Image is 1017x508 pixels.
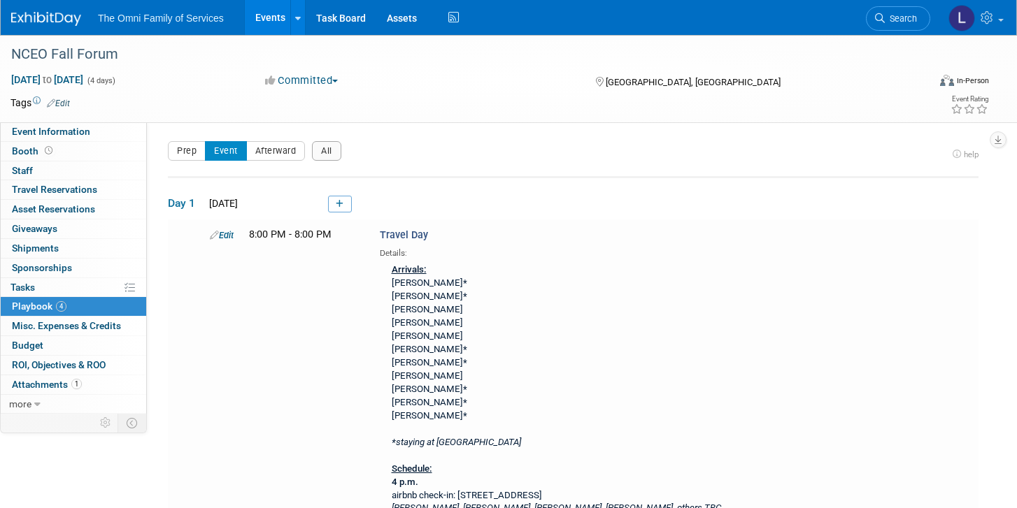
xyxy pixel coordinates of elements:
[11,12,81,26] img: ExhibitDay
[1,356,146,375] a: ROI, Objectives & ROO
[6,42,906,67] div: NCEO Fall Forum
[10,282,35,293] span: Tasks
[12,379,82,390] span: Attachments
[71,379,82,389] span: 1
[210,230,234,240] a: Edit
[392,437,521,447] i: *staying at [GEOGRAPHIC_DATA]
[12,165,33,176] span: Staff
[1,161,146,180] a: Staff
[10,96,70,110] td: Tags
[380,229,428,241] span: Travel Day
[956,75,989,86] div: In-Person
[964,150,979,159] span: help
[168,196,203,211] span: Day 1
[249,228,332,240] span: 8:00 PM - 8:00 PM
[392,463,432,474] b: Schedule:
[1,122,146,141] a: Event Information
[1,259,146,277] a: Sponsorships
[12,223,57,234] span: Giveaways
[1,395,146,414] a: more
[380,243,751,259] div: Details:
[41,74,54,85] span: to
[205,198,238,209] span: [DATE]
[1,180,146,199] a: Travel Reservations
[98,13,224,24] span: The Omni Family of Services
[12,262,72,273] span: Sponsorships
[606,77,781,87] span: [GEOGRAPHIC_DATA], [GEOGRAPHIC_DATA]
[1,200,146,219] a: Asset Reservations
[1,317,146,335] a: Misc. Expenses & Credits
[1,336,146,355] a: Budget
[12,242,59,254] span: Shipments
[951,96,988,103] div: Event Rating
[1,297,146,316] a: Playbook4
[1,375,146,394] a: Attachments1
[205,141,247,161] button: Event
[12,126,90,137] span: Event Information
[844,73,989,94] div: Event Format
[12,359,106,370] span: ROI, Objectives & ROO
[12,184,97,195] span: Travel Reservations
[246,141,306,161] button: Afterward
[392,264,427,275] b: Arrivals:
[9,398,31,409] span: more
[56,301,66,312] span: 4
[47,99,70,108] a: Edit
[118,414,147,432] td: Toggle Event Tabs
[392,477,418,487] b: 4 p.m.
[12,145,55,157] span: Booth
[940,75,954,86] img: Format-Inperson.png
[10,73,84,86] span: [DATE] [DATE]
[12,300,66,312] span: Playbook
[866,6,930,31] a: Search
[42,145,55,156] span: Booth not reserved yet
[12,203,95,215] span: Asset Reservations
[86,76,115,85] span: (4 days)
[12,320,121,331] span: Misc. Expenses & Credits
[948,5,975,31] img: Lauren Ryan
[1,278,146,297] a: Tasks
[260,73,343,88] button: Committed
[168,141,206,161] button: Prep
[94,414,118,432] td: Personalize Event Tab Strip
[885,13,917,24] span: Search
[1,219,146,238] a: Giveaways
[1,142,146,161] a: Booth
[1,239,146,258] a: Shipments
[12,340,43,351] span: Budget
[312,141,341,161] button: All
